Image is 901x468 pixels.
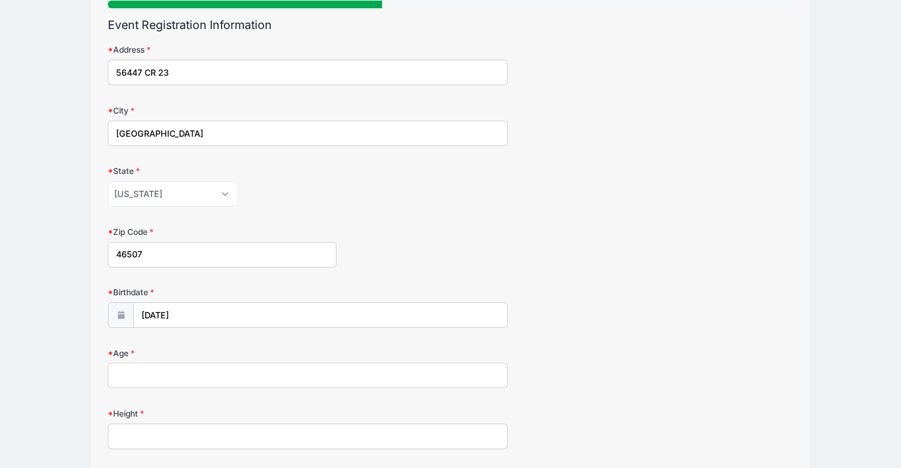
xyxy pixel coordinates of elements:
[108,286,336,298] label: Birthdate
[108,408,336,419] label: Height
[108,347,336,359] label: Age
[108,242,336,267] input: xxxxx
[108,105,336,117] label: City
[108,44,336,56] label: Address
[133,302,508,328] input: mm/dd/yyyy
[108,18,793,32] h2: Event Registration Information
[108,226,336,238] label: Zip Code
[108,165,336,177] label: State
